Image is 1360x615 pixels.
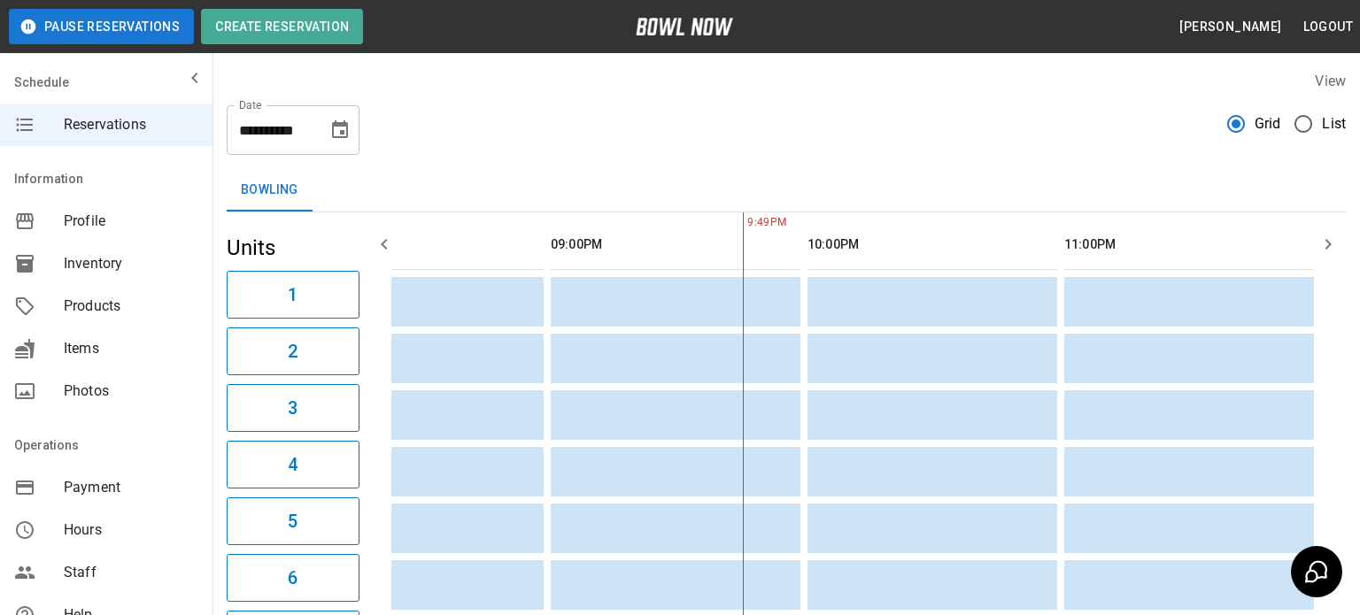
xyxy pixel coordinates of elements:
label: View [1315,73,1346,89]
button: Logout [1296,11,1360,43]
span: List [1322,113,1346,135]
h6: 2 [288,337,297,365]
span: 9:49PM [743,214,747,232]
span: Photos [64,381,198,402]
button: 6 [227,554,359,602]
th: 09:00PM [551,219,800,270]
h6: 5 [288,507,297,535]
button: 1 [227,271,359,319]
span: Reservations [64,114,198,135]
h6: 3 [288,394,297,422]
th: 11:00PM [1064,219,1314,270]
div: inventory tabs [227,169,1346,211]
span: Payment [64,477,198,498]
th: 08:00PM [294,219,544,270]
span: Products [64,296,198,317]
span: Staff [64,562,198,583]
span: Hours [64,519,198,541]
h6: 6 [288,564,297,592]
span: Inventory [64,253,198,274]
th: 10:00PM [807,219,1057,270]
button: 4 [227,441,359,488]
button: 3 [227,384,359,432]
button: Bowling [227,169,313,211]
h5: Units [227,234,359,262]
span: Grid [1255,113,1281,135]
button: 5 [227,497,359,545]
button: Pause Reservations [9,9,194,44]
button: Create Reservation [201,9,363,44]
button: 2 [227,327,359,375]
h6: 4 [288,450,297,479]
span: Items [64,338,198,359]
img: logo [636,18,733,35]
button: [PERSON_NAME] [1172,11,1288,43]
h6: 1 [288,281,297,309]
span: Profile [64,211,198,232]
button: Choose date, selected date is Sep 5, 2025 [322,112,358,148]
